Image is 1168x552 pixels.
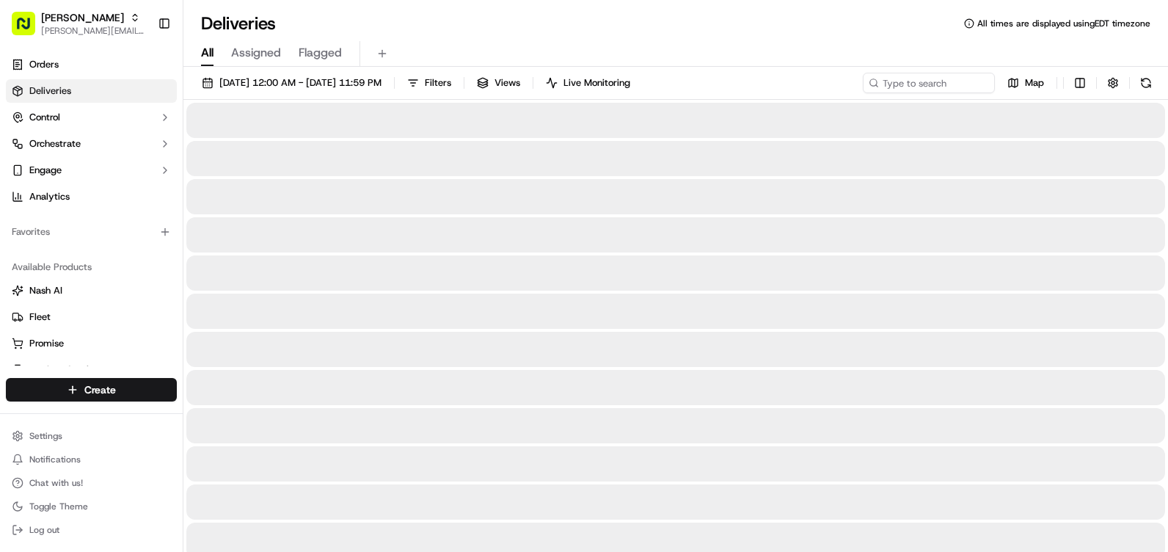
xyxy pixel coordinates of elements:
[29,310,51,324] span: Fleet
[12,284,171,297] a: Nash AI
[1136,73,1156,93] button: Refresh
[41,10,124,25] button: [PERSON_NAME]
[6,378,177,402] button: Create
[470,73,527,93] button: Views
[29,501,88,512] span: Toggle Theme
[863,73,995,93] input: Type to search
[425,76,451,90] span: Filters
[6,53,177,76] a: Orders
[401,73,458,93] button: Filters
[29,111,60,124] span: Control
[29,337,64,350] span: Promise
[231,44,281,62] span: Assigned
[29,58,59,71] span: Orders
[299,44,342,62] span: Flagged
[6,496,177,517] button: Toggle Theme
[6,332,177,355] button: Promise
[29,363,100,377] span: Product Catalog
[29,164,62,177] span: Engage
[6,132,177,156] button: Orchestrate
[6,185,177,208] a: Analytics
[6,358,177,382] button: Product Catalog
[29,454,81,465] span: Notifications
[12,337,171,350] a: Promise
[6,473,177,493] button: Chat with us!
[494,76,520,90] span: Views
[6,6,152,41] button: [PERSON_NAME][PERSON_NAME][EMAIL_ADDRESS][PERSON_NAME][DOMAIN_NAME]
[29,137,81,150] span: Orchestrate
[219,76,382,90] span: [DATE] 12:00 AM - [DATE] 11:59 PM
[201,12,276,35] h1: Deliveries
[29,430,62,442] span: Settings
[6,449,177,470] button: Notifications
[29,84,71,98] span: Deliveries
[6,255,177,279] div: Available Products
[6,79,177,103] a: Deliveries
[6,159,177,182] button: Engage
[29,524,59,536] span: Log out
[84,382,116,397] span: Create
[6,305,177,329] button: Fleet
[29,284,62,297] span: Nash AI
[12,310,171,324] a: Fleet
[6,279,177,302] button: Nash AI
[41,25,146,37] button: [PERSON_NAME][EMAIL_ADDRESS][PERSON_NAME][DOMAIN_NAME]
[29,477,83,489] span: Chat with us!
[6,426,177,446] button: Settings
[195,73,388,93] button: [DATE] 12:00 AM - [DATE] 11:59 PM
[12,363,171,377] a: Product Catalog
[1025,76,1044,90] span: Map
[6,520,177,540] button: Log out
[1001,73,1051,93] button: Map
[29,190,70,203] span: Analytics
[201,44,213,62] span: All
[6,106,177,129] button: Control
[563,76,630,90] span: Live Monitoring
[977,18,1150,29] span: All times are displayed using EDT timezone
[6,220,177,244] div: Favorites
[539,73,637,93] button: Live Monitoring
